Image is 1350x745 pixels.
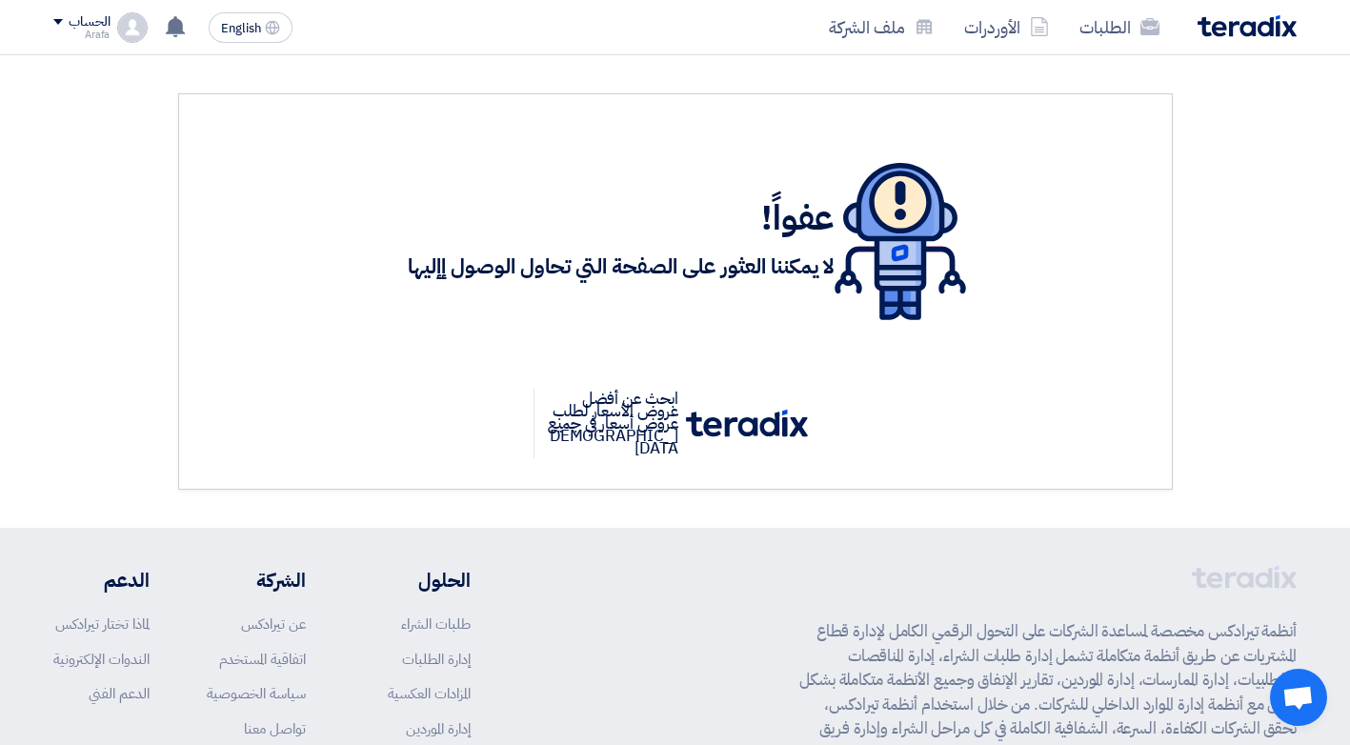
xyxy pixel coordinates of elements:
a: اتفاقية المستخدم [219,649,306,670]
div: الحساب [69,14,110,30]
img: Teradix logo [1198,15,1297,37]
a: تواصل معنا [244,718,306,739]
img: profile_test.png [117,12,148,43]
div: Arafa [53,30,110,40]
img: 404.svg [835,163,966,320]
a: لماذا تختار تيرادكس [55,614,150,634]
a: سياسة الخصوصية [207,683,306,704]
a: المزادات العكسية [388,683,471,704]
a: الدعم الفني [89,683,150,704]
h3: لا يمكننا العثور على الصفحة التي تحاول الوصول إإليها [408,252,835,282]
a: إدارة الموردين [406,718,471,739]
li: الحلول [363,566,471,594]
li: الشركة [207,566,306,594]
a: الطلبات [1064,5,1175,50]
a: طلبات الشراء [401,614,471,634]
button: English [209,12,292,43]
h1: عفواً! [408,197,835,239]
p: ابحث عن أفضل عروض الأسعار لطلب عروض أسعار في جميع [DEMOGRAPHIC_DATA] [534,389,686,458]
a: الندوات الإلكترونية [53,649,150,670]
li: الدعم [53,566,150,594]
a: عن تيرادكس [241,614,306,634]
a: ملف الشركة [814,5,949,50]
div: Open chat [1270,669,1327,726]
a: الأوردرات [949,5,1064,50]
span: English [221,22,261,35]
a: إدارة الطلبات [402,649,471,670]
img: tx_logo.svg [686,410,808,436]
